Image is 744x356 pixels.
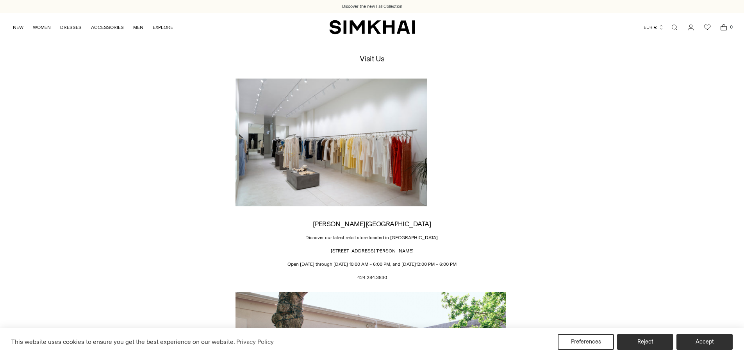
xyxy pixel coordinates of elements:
[91,19,124,36] a: ACCESSORIES
[676,334,733,350] button: Accept
[667,20,682,35] a: Open search modal
[33,19,51,36] a: WOMEN
[728,23,735,30] span: 0
[236,234,509,241] p: Discover our latest retail store located in [GEOGRAPHIC_DATA].
[342,4,402,10] a: Discover the new Fall Collection
[617,334,673,350] button: Reject
[644,19,664,36] button: EUR €
[683,20,699,35] a: Go to the account page
[558,334,614,350] button: Preferences
[236,220,509,227] h2: [PERSON_NAME][GEOGRAPHIC_DATA]
[11,338,235,345] span: This website uses cookies to ensure you get the best experience on our website.
[236,274,509,281] p: 424.284.3830
[716,20,732,35] a: Open cart modal
[133,19,143,36] a: MEN
[236,261,509,268] p: Open [DATE] through [DATE] 10:00 AM – 6:00 PM, and [DATE]
[331,248,414,254] a: [STREET_ADDRESS][PERSON_NAME]
[153,19,173,36] a: EXPLORE
[360,54,385,63] h1: Visit Us
[235,336,275,348] a: Privacy Policy (opens in a new tab)
[699,20,715,35] a: Wishlist
[60,19,82,36] a: DRESSES
[329,20,415,35] a: SIMKHAI
[13,19,23,36] a: NEW
[416,261,457,267] span: 12:00 PM – 6:00 PM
